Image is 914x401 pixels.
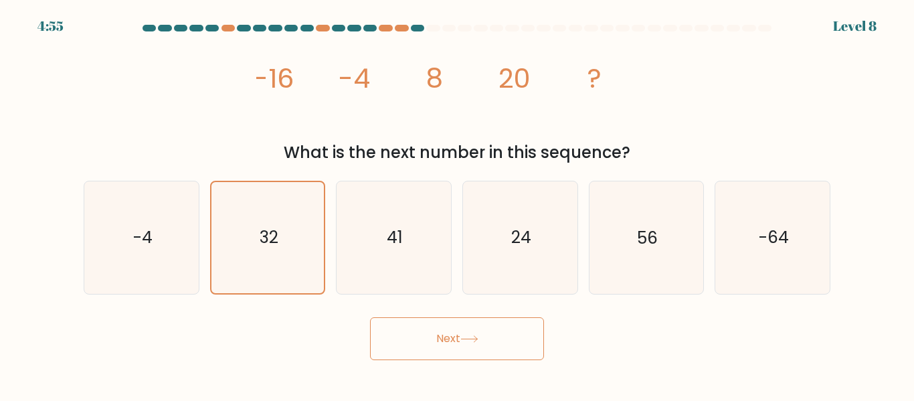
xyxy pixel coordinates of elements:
[498,60,531,97] tspan: 20
[588,60,602,97] tspan: ?
[254,60,294,97] tspan: -16
[37,16,64,36] div: 4:55
[92,141,822,165] div: What is the next number in this sequence?
[132,226,152,250] text: -4
[339,60,370,97] tspan: -4
[260,226,278,249] text: 32
[426,60,443,97] tspan: 8
[833,16,877,36] div: Level 8
[511,226,531,250] text: 24
[387,226,403,250] text: 41
[759,226,789,250] text: -64
[637,226,658,250] text: 56
[370,317,544,360] button: Next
